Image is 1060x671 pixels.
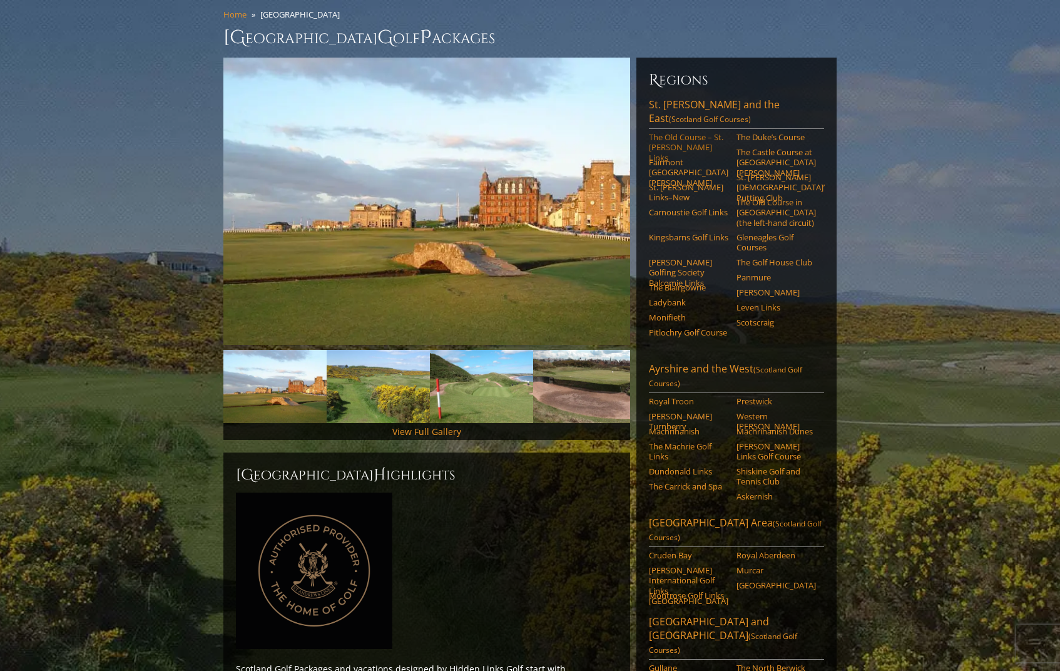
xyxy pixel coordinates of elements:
[736,426,816,436] a: Machrihanish Dunes
[649,257,728,288] a: [PERSON_NAME] Golfing Society Balcomie Links
[736,287,816,297] a: [PERSON_NAME]
[649,297,728,307] a: Ladybank
[736,257,816,267] a: The Golf House Club
[649,516,824,547] a: [GEOGRAPHIC_DATA] Area(Scotland Golf Courses)
[374,465,386,485] span: H
[736,580,816,590] a: [GEOGRAPHIC_DATA]
[649,157,728,188] a: Fairmont [GEOGRAPHIC_DATA][PERSON_NAME]
[377,25,393,50] span: G
[649,481,728,491] a: The Carrick and Spa
[736,302,816,312] a: Leven Links
[736,466,816,487] a: Shiskine Golf and Tennis Club
[736,132,816,142] a: The Duke’s Course
[649,312,728,322] a: Monifieth
[649,327,728,337] a: Pitlochry Golf Course
[420,25,432,50] span: P
[649,207,728,217] a: Carnoustie Golf Links
[649,282,728,292] a: The Blairgowrie
[736,317,816,327] a: Scotscraig
[736,441,816,462] a: [PERSON_NAME] Links Golf Course
[736,232,816,253] a: Gleneagles Golf Courses
[649,396,728,406] a: Royal Troon
[736,197,816,228] a: The Old Course in [GEOGRAPHIC_DATA] (the left-hand circuit)
[649,426,728,436] a: Machrihanish
[669,114,751,125] span: (Scotland Golf Courses)
[736,550,816,560] a: Royal Aberdeen
[649,411,728,432] a: [PERSON_NAME] Turnberry
[236,465,618,485] h2: [GEOGRAPHIC_DATA] ighlights
[649,615,824,660] a: [GEOGRAPHIC_DATA] and [GEOGRAPHIC_DATA](Scotland Golf Courses)
[649,232,728,242] a: Kingsbarns Golf Links
[223,25,837,50] h1: [GEOGRAPHIC_DATA] olf ackages
[649,132,728,163] a: The Old Course – St. [PERSON_NAME] Links
[649,550,728,560] a: Cruden Bay
[736,565,816,575] a: Murcar
[736,172,816,203] a: St. [PERSON_NAME] [DEMOGRAPHIC_DATA]’ Putting Club
[649,362,824,393] a: Ayrshire and the West(Scotland Golf Courses)
[649,182,728,203] a: St. [PERSON_NAME] Links–New
[223,9,247,20] a: Home
[649,466,728,476] a: Dundonald Links
[649,565,728,606] a: [PERSON_NAME] International Golf Links [GEOGRAPHIC_DATA]
[260,9,345,20] li: [GEOGRAPHIC_DATA]
[392,426,461,438] a: View Full Gallery
[649,70,824,90] h6: Regions
[649,98,824,129] a: St. [PERSON_NAME] and the East(Scotland Golf Courses)
[736,411,816,432] a: Western [PERSON_NAME]
[649,441,728,462] a: The Machrie Golf Links
[736,147,816,178] a: The Castle Course at [GEOGRAPHIC_DATA][PERSON_NAME]
[736,272,816,282] a: Panmure
[649,590,728,600] a: Montrose Golf Links
[736,396,816,406] a: Prestwick
[736,491,816,501] a: Askernish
